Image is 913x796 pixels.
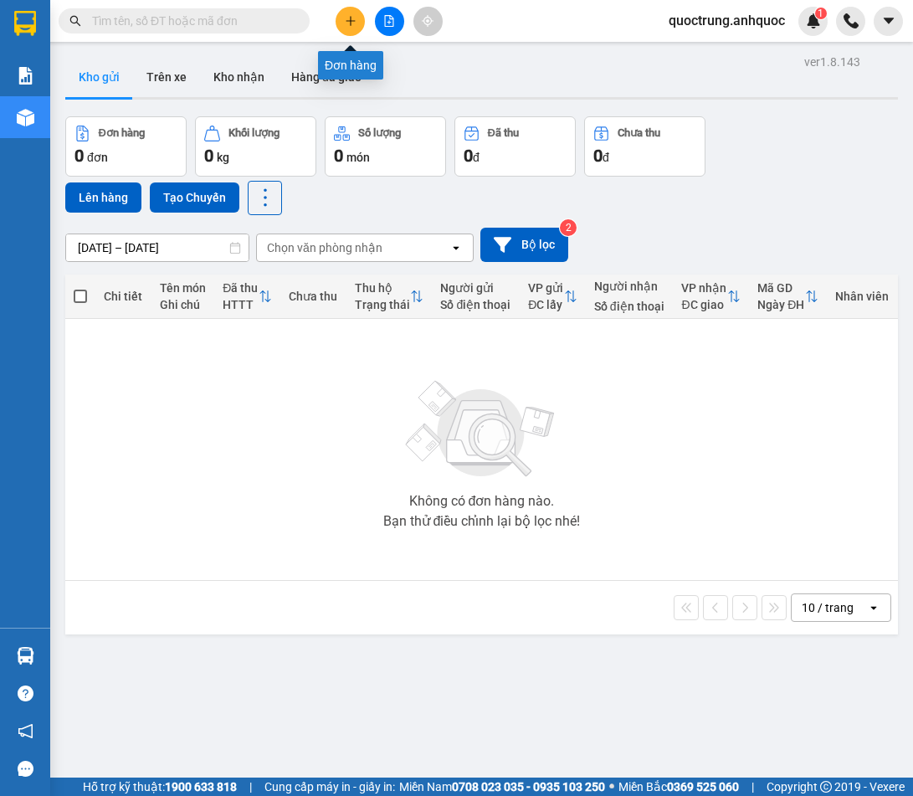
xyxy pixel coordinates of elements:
[264,778,395,796] span: Cung cấp máy in - giấy in:
[278,57,375,97] button: Hàng đã giao
[655,10,798,31] span: quoctrung.anhquoc
[249,778,252,796] span: |
[195,116,316,177] button: Khối lượng0kg
[223,281,259,295] div: Đã thu
[355,281,411,295] div: Thu hộ
[520,275,586,319] th: Toggle SortBy
[673,275,749,319] th: Toggle SortBy
[593,146,603,166] span: 0
[757,298,805,311] div: Ngày ĐH
[383,15,395,27] span: file-add
[346,275,433,319] th: Toggle SortBy
[399,778,605,796] span: Miền Nam
[165,780,237,793] strong: 1900 633 818
[150,182,239,213] button: Tạo Chuyến
[609,783,614,790] span: ⚪️
[440,281,511,295] div: Người gửi
[18,723,33,739] span: notification
[681,298,727,311] div: ĐC giao
[584,116,705,177] button: Chưa thu0đ
[820,781,832,793] span: copyright
[318,51,383,80] div: Đơn hàng
[214,275,280,319] th: Toggle SortBy
[17,109,34,126] img: warehouse-icon
[528,298,564,311] div: ĐC lấy
[413,7,443,36] button: aim
[160,298,207,311] div: Ghi chú
[289,290,338,303] div: Chưa thu
[874,7,903,36] button: caret-down
[65,116,187,177] button: Đơn hàng0đơn
[449,241,463,254] svg: open
[452,780,605,793] strong: 0708 023 035 - 0935 103 250
[464,146,473,166] span: 0
[69,15,81,27] span: search
[603,151,609,164] span: đ
[480,228,568,262] button: Bộ lọc
[267,239,382,256] div: Chọn văn phòng nhận
[560,219,577,236] sup: 2
[528,281,564,295] div: VP gửi
[66,234,249,261] input: Select a date range.
[18,761,33,777] span: message
[83,778,237,796] span: Hỗ trợ kỹ thuật:
[217,151,229,164] span: kg
[757,281,805,295] div: Mã GD
[104,290,143,303] div: Chi tiết
[667,780,739,793] strong: 0369 525 060
[204,146,213,166] span: 0
[749,275,827,319] th: Toggle SortBy
[345,15,356,27] span: plus
[375,7,404,36] button: file-add
[14,11,36,36] img: logo-vxr
[409,495,555,508] div: Không có đơn hàng nào.
[18,686,33,701] span: question-circle
[383,515,581,528] div: Bạn thử điều chỉnh lại bộ lọc nhé!
[17,67,34,85] img: solution-icon
[422,15,433,27] span: aim
[336,7,365,36] button: plus
[355,298,411,311] div: Trạng thái
[594,280,665,293] div: Người nhận
[594,300,665,313] div: Số điện thoại
[74,146,84,166] span: 0
[200,57,278,97] button: Kho nhận
[65,57,133,97] button: Kho gửi
[358,127,401,139] div: Số lượng
[99,127,145,139] div: Đơn hàng
[802,599,854,616] div: 10 / trang
[835,290,890,303] div: Nhân viên
[488,127,519,139] div: Đã thu
[881,13,896,28] span: caret-down
[618,778,739,796] span: Miền Bắc
[325,116,446,177] button: Số lượng0món
[618,127,660,139] div: Chưa thu
[806,13,821,28] img: icon-new-feature
[751,778,754,796] span: |
[160,281,207,295] div: Tên món
[398,371,565,488] img: svg+xml;base64,PHN2ZyBjbGFzcz0ibGlzdC1wbHVnX19zdmciIHhtbG5zPSJodHRwOi8vd3d3LnczLm9yZy8yMDAwL3N2Zy...
[804,53,860,71] div: ver 1.8.143
[334,146,343,166] span: 0
[17,647,34,665] img: warehouse-icon
[223,298,259,311] div: HTTT
[133,57,200,97] button: Trên xe
[454,116,576,177] button: Đã thu0đ
[228,127,280,139] div: Khối lượng
[681,281,727,295] div: VP nhận
[346,151,370,164] span: món
[87,151,108,164] span: đơn
[92,12,290,30] input: Tìm tên, số ĐT hoặc mã đơn
[844,13,859,28] img: phone-icon
[65,182,141,213] button: Lên hàng
[473,151,480,164] span: đ
[815,8,827,19] sup: 1
[440,298,511,311] div: Số điện thoại
[818,8,823,19] span: 1
[867,601,880,614] svg: open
